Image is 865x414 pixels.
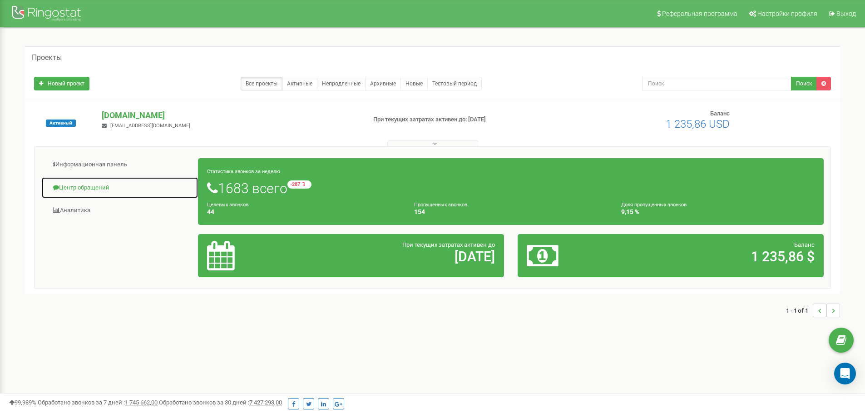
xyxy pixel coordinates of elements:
small: Пропущенных звонков [414,202,467,208]
a: Новые [400,77,428,90]
input: Поиск [642,77,791,90]
u: 7 427 293,00 [249,399,282,406]
a: Аналитика [41,200,198,222]
a: Центр обращений [41,177,198,199]
a: Тестовый период [427,77,482,90]
h1: 1683 всего [207,180,815,196]
span: Выход [836,10,856,17]
span: Баланс [710,110,730,117]
span: Обработано звонков за 7 дней : [38,399,158,406]
span: Активный [46,120,76,127]
h4: 9,15 % [621,209,815,215]
small: Целевых звонков [207,202,248,208]
span: Баланс [794,241,815,248]
a: Все проекты [241,77,282,90]
u: 1 745 662,00 [125,399,158,406]
nav: ... [786,294,840,326]
h2: [DATE] [307,249,495,264]
a: Активные [282,77,317,90]
span: 1 - 1 of 1 [786,304,813,317]
span: Обработано звонков за 30 дней : [159,399,282,406]
span: Настройки профиля [757,10,817,17]
h5: Проекты [32,54,62,62]
p: [DOMAIN_NAME] [102,110,358,121]
a: Новый проект [34,77,89,90]
span: 99,989% [9,399,36,406]
p: При текущих затратах активен до: [DATE] [373,115,562,124]
span: Реферальная программа [662,10,737,17]
h4: 44 [207,209,400,215]
span: 1 235,86 USD [666,118,730,130]
small: Статистика звонков за неделю [207,169,280,175]
small: -287 [287,180,311,189]
button: Поиск [791,77,817,90]
h4: 154 [414,209,608,215]
div: Open Intercom Messenger [834,363,856,384]
small: Доля пропущенных звонков [621,202,687,208]
span: [EMAIL_ADDRESS][DOMAIN_NAME] [110,123,190,129]
h2: 1 235,86 $ [627,249,815,264]
a: Непродленные [317,77,366,90]
span: При текущих затратах активен до [402,241,495,248]
a: Информационная панель [41,154,198,176]
a: Архивные [365,77,401,90]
